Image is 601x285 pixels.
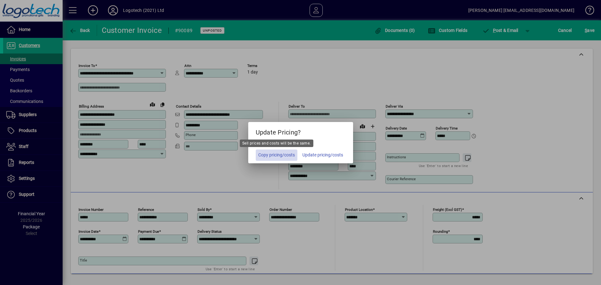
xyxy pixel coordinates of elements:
h5: Update Pricing? [248,122,353,140]
button: Copy pricing/costs [256,150,297,161]
button: Update pricing/costs [300,150,346,161]
span: Update pricing/costs [302,152,343,158]
span: Copy pricing/costs [258,152,295,158]
div: Sell prices and costs will be the same. [240,140,313,147]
